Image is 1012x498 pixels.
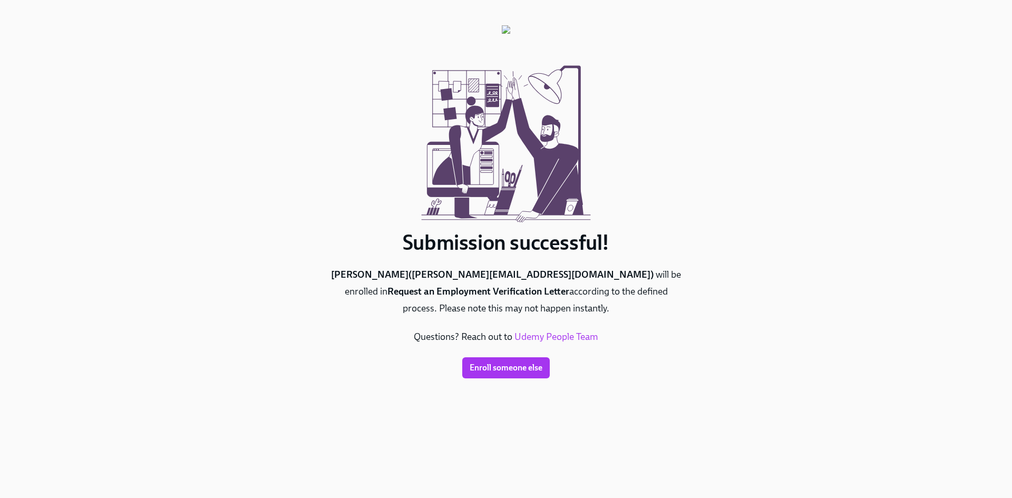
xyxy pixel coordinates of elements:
p: Questions? Reach out to [327,329,685,346]
a: Udemy People Team [514,331,598,343]
button: Enroll someone else [462,357,550,378]
span: Enroll someone else [470,363,542,373]
img: org-logos%2F7sa9JMpNu.png [502,25,510,51]
h1: Submission successful! [327,230,685,255]
b: [PERSON_NAME] ( [PERSON_NAME][EMAIL_ADDRESS][DOMAIN_NAME] ) [331,269,656,280]
b: Request an Employment Verification Letter [387,286,569,297]
img: submission-successful.svg [416,51,596,230]
p: will be enrolled in according to the defined process. Please note this may not happen instantly. [327,267,685,317]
